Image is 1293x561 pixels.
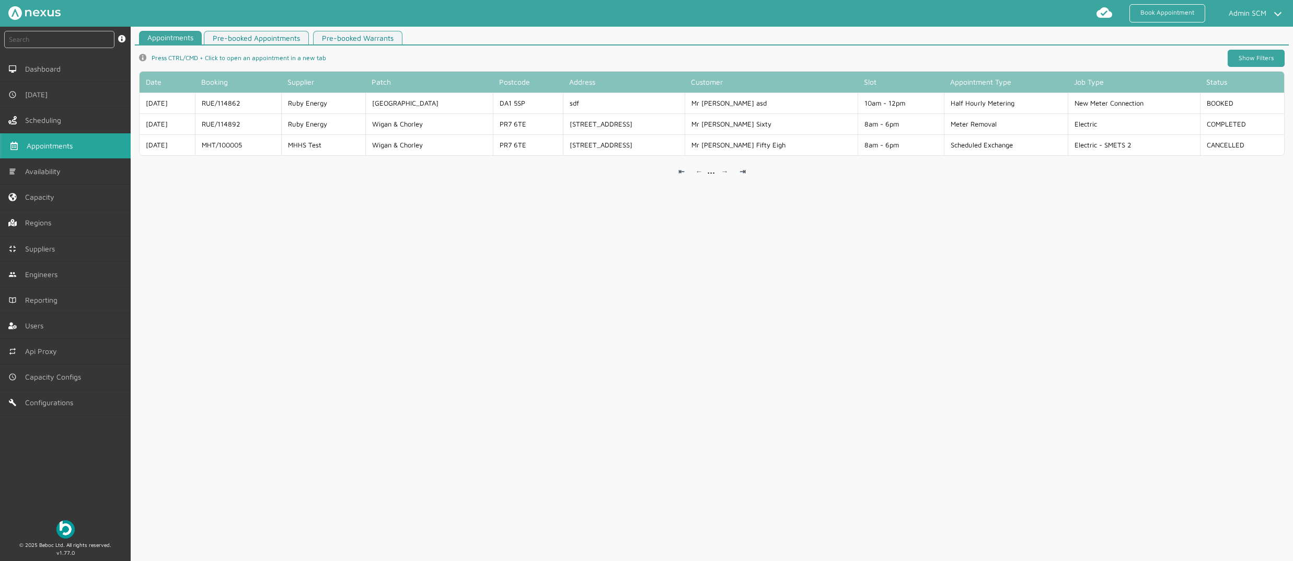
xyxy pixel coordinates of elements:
a: Show Filters [1228,50,1285,67]
img: md-people.svg [8,270,17,279]
td: Ruby Energy [281,93,365,113]
a: ← [691,164,707,179]
span: Press CTRL/CMD + Click to open an appointment in a new tab [152,54,326,62]
td: MHHS Test [281,134,365,155]
img: md-time.svg [8,373,17,381]
span: Regions [25,219,55,227]
td: [DATE] [140,93,195,113]
span: Suppliers [25,245,59,253]
td: RUE/114862 [195,93,281,113]
th: Slot [858,72,944,93]
span: Capacity Configs [25,373,85,381]
th: Appointment Type [944,72,1068,93]
td: [GEOGRAPHIC_DATA] [365,93,493,113]
td: New Meter Connection [1068,93,1200,113]
td: [DATE] [140,113,195,134]
td: Wigan & Chorley [365,134,493,155]
span: Availability [25,167,65,176]
td: sdf [563,93,685,113]
img: user-left-menu.svg [8,322,17,330]
a: Pre-booked Warrants [313,31,402,45]
span: [DATE] [25,90,52,99]
img: md-book.svg [8,296,17,304]
td: RUE/114892 [195,113,281,134]
img: md-desktop.svg [8,65,17,73]
img: md-build.svg [8,398,17,407]
td: Ruby Energy [281,113,365,134]
span: Reporting [25,296,62,304]
td: Wigan & Chorley [365,113,493,134]
img: Nexus [8,6,61,20]
td: BOOKED [1200,93,1284,113]
td: Half Hourly Metering [944,93,1068,113]
a: → [717,164,733,179]
img: regions.left-menu.svg [8,219,17,227]
th: Patch [365,72,493,93]
td: Electric [1068,113,1200,134]
span: Users [25,322,48,330]
a: Book Appointment [1129,4,1205,22]
th: Supplier [281,72,365,93]
td: Mr [PERSON_NAME] Sixty [685,113,857,134]
a: ⇥ [735,164,751,179]
img: md-repeat.svg [8,347,17,356]
img: md-list.svg [8,167,17,176]
span: Dashboard [25,65,65,73]
td: Mr [PERSON_NAME] Fifty Eigh [685,134,857,155]
td: Scheduled Exchange [944,134,1068,155]
td: COMPLETED [1200,113,1284,134]
td: DA1 5SP [493,93,563,113]
td: PR7 6TE [493,113,563,134]
td: CANCELLED [1200,134,1284,155]
span: Capacity [25,193,59,201]
div: ... [707,164,715,176]
td: PR7 6TE [493,134,563,155]
img: Beboc Logo [56,520,75,539]
td: [DATE] [140,134,195,155]
th: Booking [195,72,281,93]
td: Meter Removal [944,113,1068,134]
td: Mr [PERSON_NAME] asd [685,93,857,113]
span: Api Proxy [25,347,61,356]
a: Pre-booked Appointments [204,31,309,45]
th: Address [563,72,685,93]
span: Scheduling [25,116,65,124]
td: 8am - 6pm [858,134,944,155]
span: Configurations [25,398,77,407]
td: [STREET_ADDRESS] [563,134,685,155]
img: md-cloud-done.svg [1096,4,1113,21]
td: MHT/100005 [195,134,281,155]
td: [STREET_ADDRESS] [563,113,685,134]
td: 10am - 12pm [858,93,944,113]
th: Status [1200,72,1284,93]
td: 8am - 6pm [858,113,944,134]
th: Job Type [1068,72,1200,93]
td: Electric - SMETS 2 [1068,134,1200,155]
span: Appointments [27,142,77,150]
a: Appointments [139,31,202,45]
a: ⇤ [674,164,689,179]
img: md-time.svg [8,90,17,99]
th: Date [140,72,195,93]
th: Postcode [493,72,563,93]
input: Search by: Ref, PostCode, MPAN, MPRN, Account, Customer [4,31,114,48]
span: Engineers [25,270,62,279]
img: appointments-left-menu.svg [10,142,18,150]
img: scheduling-left-menu.svg [8,116,17,124]
th: Customer [685,72,857,93]
img: capacity-left-menu.svg [8,193,17,201]
img: md-contract.svg [8,245,17,253]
